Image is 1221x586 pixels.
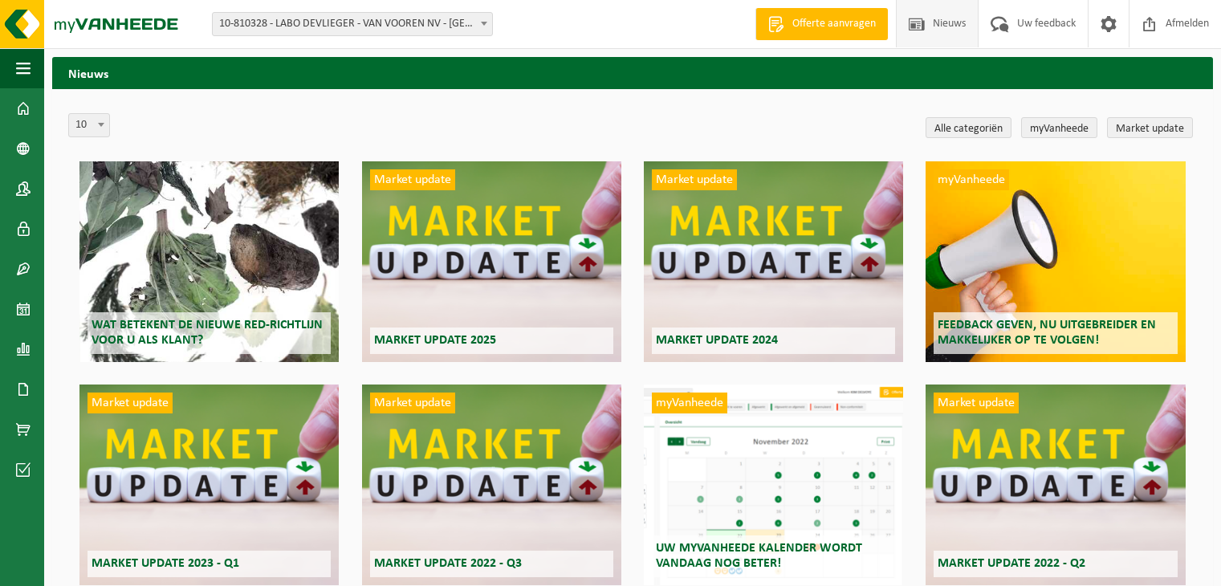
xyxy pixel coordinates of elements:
[52,57,1213,88] h2: Nieuws
[362,161,621,362] a: Market update Market update 2025
[1021,117,1097,138] a: myVanheede
[362,385,621,585] a: Market update Market update 2022 - Q3
[370,393,455,413] span: Market update
[644,385,903,585] a: myVanheede Uw myVanheede kalender wordt vandaag nog beter!
[370,169,455,190] span: Market update
[69,114,109,136] span: 10
[1107,117,1193,138] a: Market update
[926,161,1185,362] a: myVanheede Feedback geven, nu uitgebreider en makkelijker op te volgen!
[652,169,737,190] span: Market update
[934,169,1009,190] span: myVanheede
[644,161,903,362] a: Market update Market update 2024
[788,16,880,32] span: Offerte aanvragen
[755,8,888,40] a: Offerte aanvragen
[88,393,173,413] span: Market update
[79,161,339,362] a: Wat betekent de nieuwe RED-richtlijn voor u als klant?
[938,557,1085,570] span: Market update 2022 - Q2
[652,393,727,413] span: myVanheede
[212,12,493,36] span: 10-810328 - LABO DEVLIEGER - VAN VOOREN NV - BRUGGE
[934,393,1019,413] span: Market update
[938,319,1156,347] span: Feedback geven, nu uitgebreider en makkelijker op te volgen!
[79,385,339,585] a: Market update Market update 2023 - Q1
[926,385,1185,585] a: Market update Market update 2022 - Q2
[926,117,1011,138] a: Alle categoriën
[374,557,522,570] span: Market update 2022 - Q3
[68,113,110,137] span: 10
[656,542,862,570] span: Uw myVanheede kalender wordt vandaag nog beter!
[8,551,268,586] iframe: chat widget
[656,334,778,347] span: Market update 2024
[92,319,323,347] span: Wat betekent de nieuwe RED-richtlijn voor u als klant?
[213,13,492,35] span: 10-810328 - LABO DEVLIEGER - VAN VOOREN NV - BRUGGE
[374,334,496,347] span: Market update 2025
